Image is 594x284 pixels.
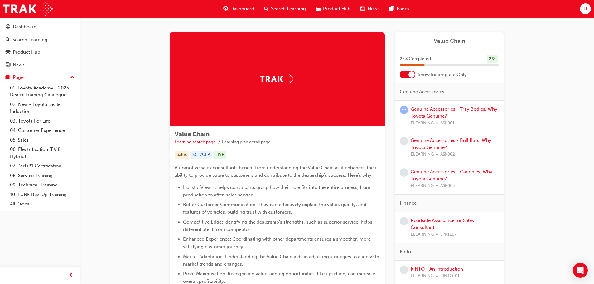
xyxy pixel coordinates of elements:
[6,50,10,55] span: car-icon
[3,2,53,16] img: Trak
[223,5,228,13] span: guage-icon
[411,120,434,127] span: ELEARNING
[13,49,40,56] div: Product Hub
[213,151,226,159] div: LIVE
[323,5,350,12] span: Product Hub
[69,272,73,279] span: prev-icon
[175,165,378,178] span: Automotive sales consultants benefit from understanding the Value Chain as it enhances their abil...
[311,2,355,15] a: car-iconProduct Hub
[175,139,216,145] a: Learning search page
[6,75,10,80] span: pages-icon
[400,168,408,177] span: learningRecordVerb_NONE-icon
[400,200,417,207] span: Finance
[2,34,77,46] a: Search Learning
[12,36,47,43] div: Search Learning
[6,37,10,43] span: search-icon
[13,74,26,81] div: Pages
[360,5,365,13] span: news-icon
[70,74,75,82] span: up-icon
[411,169,492,182] a: Genuine Accessories - Canopies. Why Toyota Genuine?
[418,71,467,78] span: Show Incomplete Only
[183,254,380,267] span: Market Adaptation: Understanding the Value Chain aids in adjusting strategies to align with marke...
[397,5,409,12] span: Pages
[2,72,77,83] button: Pages
[411,137,491,150] a: Genuine Accessories - Bull Bars. Why Toyota Genuine?
[440,182,455,190] span: ASK003
[7,171,77,181] a: 08. Service Training
[400,37,499,45] a: Value Chain
[175,131,210,138] span: Value Chain
[2,21,77,33] a: Dashboard
[411,266,463,272] a: KINTO - An introduction
[400,55,431,63] span: 25 % Completed
[6,24,10,30] span: guage-icon
[368,5,379,12] span: News
[183,271,376,284] span: Profit Maximisation: Recognising value-adding opportunities, like upselling, can increase overall...
[183,236,372,249] span: Enhanced Experience: Coordinating with other departments ensures a smoother, more satisfying cust...
[259,2,311,15] a: search-iconSearch Learning
[400,266,408,274] span: learningRecordVerb_NONE-icon
[440,231,456,238] span: SPK1107
[7,161,77,171] a: 07. Parts21 Certification
[400,88,444,95] span: Genuine Accessories
[7,100,77,116] a: 02. New - Toyota Dealer Induction
[7,135,77,145] a: 05. Sales
[7,190,77,200] a: 10. TUNE Rev-Up Training
[7,126,77,135] a: 04. Customer Experience
[175,151,189,159] div: Sales
[6,62,10,68] span: news-icon
[411,182,434,190] span: ELEARNING
[190,151,212,159] div: SC-VCLP
[411,231,434,238] span: ELEARNING
[13,61,25,69] div: News
[573,263,588,278] div: Open Intercom Messenger
[2,46,77,58] a: Product Hub
[411,106,497,119] a: Genuine Accessories - Tray Bodies. Why Toyota Genuine?
[2,59,77,71] a: News
[411,151,434,158] span: ELEARNING
[183,219,374,232] span: Competitive Edge: Identifying the dealership's strengths, such as superior service, helps differe...
[411,218,474,230] a: Roadside Assistance for Sales Consultants
[7,116,77,126] a: 03. Toyota For Life
[316,5,321,13] span: car-icon
[218,2,259,15] a: guage-iconDashboard
[183,185,372,198] span: Holistic View: It helps consultants grasp how their role fits into the entire process, from produ...
[271,5,306,12] span: Search Learning
[7,199,77,209] a: All Pages
[230,5,254,12] span: Dashboard
[7,83,77,100] a: 01. Toyota Academy - 2025 Dealer Training Catalogue
[400,106,408,114] span: learningRecordVerb_ATTEMPT-icon
[183,202,368,215] span: Better Customer Communication: They can effectively explain the value, quality, and features of v...
[13,23,36,31] div: Dashboard
[583,5,588,12] span: TL
[411,272,434,280] span: ELEARNING
[440,151,455,158] span: ASK002
[355,2,384,15] a: news-iconNews
[2,20,77,72] button: DashboardSearch LearningProduct HubNews
[264,5,268,13] span: search-icon
[580,3,591,14] button: TL
[389,5,394,13] span: pages-icon
[400,217,408,225] span: learningRecordVerb_NONE-icon
[260,74,294,84] img: Trak
[487,55,498,63] div: 2 / 8
[384,2,414,15] a: pages-iconPages
[400,137,408,145] span: learningRecordVerb_NONE-icon
[440,120,455,127] span: ASK001
[440,272,460,280] span: KINTO-01
[400,248,411,255] span: Kinto
[7,145,77,161] a: 06. Electrification (EV & Hybrid)
[222,139,271,146] li: Learning plan detail page
[7,180,77,190] a: 09. Technical Training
